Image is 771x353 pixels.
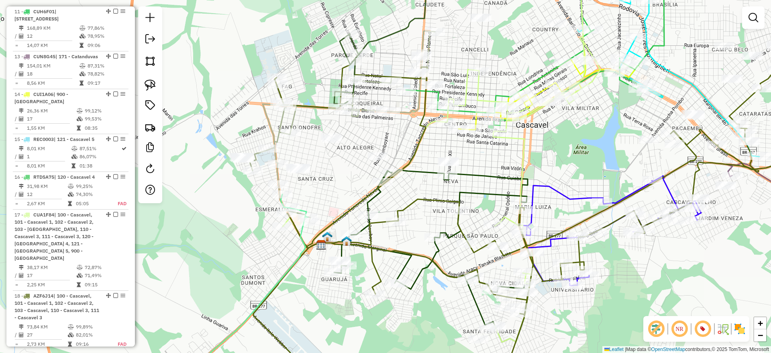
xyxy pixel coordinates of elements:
[75,182,109,190] td: 99,25%
[71,163,75,168] i: Tempo total em rota
[109,340,127,348] td: FAD
[27,70,79,78] td: 18
[14,115,18,123] td: /
[14,162,18,170] td: =
[80,26,86,31] i: % de utilização do peso
[286,164,306,172] div: Atividade não roteirizada - R MOREIRA MERCADO
[602,346,771,353] div: Map data © contributors,© 2025 TomTom, Microsoft
[268,80,288,88] div: Atividade não roteirizada - L.C.F.P.M. SNOOKER E BEBIDAS LTDA
[14,70,18,78] td: /
[113,174,118,179] em: Finalizar rota
[639,135,659,143] div: Atividade não roteirizada - VITORIA LAGO LTDA
[625,347,626,352] span: |
[84,124,125,132] td: 08:35
[230,153,250,161] div: Atividade não roteirizada - MARCOS R. RANIERI E
[754,317,766,329] a: Zoom in
[14,53,98,59] span: 13 -
[19,63,24,68] i: Distância Total
[106,137,111,141] em: Alterar sequência das rotas
[406,69,426,77] div: Atividade não roteirizada - CANARIO DISTRIBUIDOR
[142,139,158,157] a: Criar modelo
[14,200,18,208] td: =
[14,293,99,320] span: | 100 - Cascavel, 101 - Cascavel 1, 102 - Cascavel 2, 103 - Cascavel, 110 - Cascavel 3, 111 - Cas...
[84,281,125,289] td: 09:15
[316,240,326,250] img: CDD Cascavel
[19,192,24,197] i: Total de Atividades
[122,146,126,151] i: Rota otimizada
[106,54,111,59] em: Alterar sequência das rotas
[714,42,734,50] div: Atividade não roteirizada - J MATTOS DISTRIBUIDO
[27,271,76,280] td: 17
[120,54,125,59] em: Opções
[84,115,125,123] td: 99,53%
[14,91,68,104] span: 14 -
[231,154,251,162] div: Atividade não roteirizada - MARCOS R. RANIERI E
[758,330,763,340] span: −
[142,97,158,115] a: Vincular Rótulos
[331,257,351,265] div: Atividade não roteirizada - ALEX SANDRO SOARES 0
[721,75,741,83] div: Atividade não roteirizada - PIT STOP BEER
[77,273,83,278] i: % de utilização da cubagem
[27,182,67,190] td: 31,98 KM
[632,80,652,88] div: Atividade não roteirizada - O QUIOSQUE R. NORTE
[14,136,94,142] span: 15 -
[341,236,352,246] img: 703 UDC Light Cascavel
[54,136,94,142] span: | 121 - Cascavel 5
[580,57,600,65] div: Atividade não roteirizada - COMERCIO DE BEBIDAS
[14,281,18,289] td: =
[754,329,766,341] a: Zoom out
[84,263,125,271] td: 72,87%
[273,100,293,108] div: Atividade não roteirizada - BULLDOZER BEER LTDA
[14,174,95,180] span: 16 -
[27,153,71,161] td: 1
[19,154,24,159] i: Total de Atividades
[120,92,125,96] em: Opções
[19,333,24,337] i: Total de Atividades
[87,24,125,32] td: 77,86%
[322,231,332,242] img: Ponto de Apoio FAD
[77,265,83,270] i: % de utilização do peso
[14,91,68,104] span: | 900 - [GEOGRAPHIC_DATA]
[27,162,71,170] td: 8,01 KM
[457,240,477,248] div: Atividade não roteirizada - SUPERMERCADO CASA NO
[665,140,685,148] div: Atividade não roteirizada - ASSOC REG ENG AGRONO
[33,212,54,218] span: CUA1F84
[27,115,76,123] td: 17
[87,32,125,40] td: 78,95%
[71,154,78,159] i: % de utilização da cubagem
[33,91,53,97] span: CUI1A06
[113,9,118,14] em: Finalizar rota
[604,347,624,352] a: Leaflet
[27,331,67,339] td: 27
[68,342,72,347] i: Tempo total em rota
[14,153,18,161] td: /
[27,145,71,153] td: 8,01 KM
[19,71,24,76] i: Total de Atividades
[71,146,78,151] i: % de utilização do peso
[424,81,444,89] div: Atividade não roteirizada - ARENA JOGA DEZ FUTEB
[468,335,488,343] div: Atividade não roteirizada - AIRTON TOME DOS SANT
[19,116,24,121] i: Total de Atividades
[321,133,341,141] div: Atividade não roteirizada - 60.660.213 MARCIANO ANDRE WECKER
[120,293,125,298] em: Opções
[109,200,127,208] td: FAD
[33,8,55,14] span: CUH6F01
[55,53,98,59] span: | 171 - Catanduvas
[716,322,729,335] img: Fluxo de ruas
[75,200,109,208] td: 05:05
[693,319,712,339] span: Exibir número da rota
[715,182,735,190] div: Atividade não roteirizada - ADELAR COSTA DA SILV
[742,52,762,60] div: Atividade não roteirizada - FRANCIELI BARROS 056
[79,162,121,170] td: 01:38
[27,41,79,49] td: 14,07 KM
[54,174,95,180] span: | 120 - Cascavel 4
[14,331,18,339] td: /
[495,303,515,311] div: Atividade não roteirizada - C. L. GRANDO - MERCA
[75,323,109,331] td: 99,89%
[106,174,111,179] em: Alterar sequência das rotas
[19,26,24,31] i: Distância Total
[409,69,429,78] div: Atividade não roteirizada - CANARIO DISTRIBUIDOR
[438,157,458,165] div: Atividade não roteirizada - D S SVOLINSKI LTDA
[106,92,111,96] em: Alterar sequência das rotas
[685,111,705,119] div: Atividade não roteirizada - ALIE ABEL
